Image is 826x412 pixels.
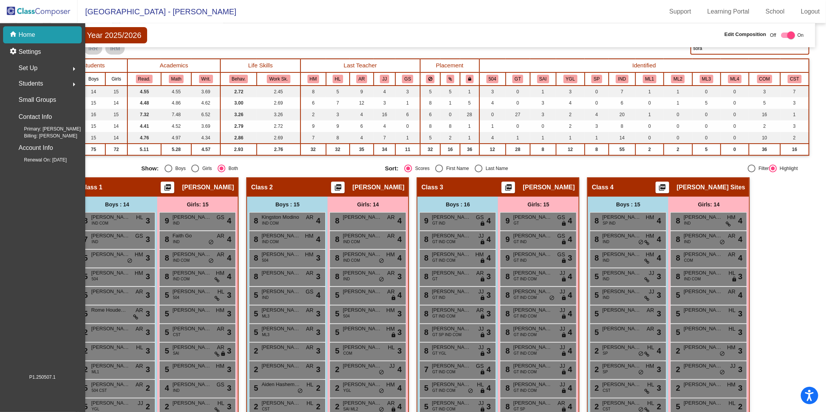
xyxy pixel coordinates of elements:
[460,144,479,155] td: 36
[585,120,609,132] td: 3
[307,75,319,83] button: HM
[19,94,56,105] p: Small Groups
[161,97,192,109] td: 4.86
[301,59,420,72] th: Last Teacher
[476,213,484,221] span: GS
[635,144,664,155] td: 2
[530,109,556,120] td: 3
[677,184,745,191] span: [PERSON_NAME] Sites
[172,213,211,221] span: [PERSON_NAME]
[609,132,635,144] td: 14
[692,72,721,86] th: Level 3 multi language learner
[749,144,780,155] td: 36
[506,144,530,155] td: 28
[780,120,809,132] td: 3
[333,75,343,83] button: HL
[749,72,780,86] th: Combo prospect
[127,132,161,144] td: 4.76
[725,31,766,38] span: Edit Composition
[251,184,273,191] span: Class 2
[780,72,809,86] th: CAST-- Collaborative Academic Success Team
[664,109,692,120] td: 0
[191,132,220,144] td: 4.34
[105,86,127,97] td: 15
[395,109,420,120] td: 6
[479,109,506,120] td: 0
[658,184,667,194] mat-icon: picture_as_pdf
[749,109,780,120] td: 16
[316,215,320,227] span: 4
[738,215,742,227] span: 4
[301,144,326,155] td: 32
[105,97,127,109] td: 14
[395,72,420,86] th: Gretchen Sites
[257,132,301,144] td: 2.69
[701,5,756,18] a: Learning Portal
[395,144,420,155] td: 11
[788,75,802,83] button: CST
[556,72,585,86] th: Young for grade level
[127,120,161,132] td: 4.41
[479,72,506,86] th: 504 Plan
[523,184,575,191] span: [PERSON_NAME]
[635,132,664,144] td: 0
[350,109,374,120] td: 4
[635,97,664,109] td: 0
[326,109,350,120] td: 3
[664,72,692,86] th: Level 2 Multilanguage learner
[609,97,635,109] td: 6
[420,120,440,132] td: 8
[692,97,721,109] td: 5
[191,109,220,120] td: 6.52
[387,213,395,221] span: AR
[585,132,609,144] td: 1
[530,86,556,97] td: 1
[350,132,374,144] td: 4
[721,109,749,120] td: 0
[19,47,41,57] p: Settings
[460,97,479,109] td: 5
[161,144,192,155] td: 5.28
[479,120,506,132] td: 1
[19,142,53,153] p: Account Info
[592,184,613,191] span: Class 4
[479,144,506,155] td: 12
[161,182,174,193] button: Print Students Details
[19,30,35,39] p: Home
[440,132,460,144] td: 2
[440,144,460,155] td: 16
[380,75,389,83] button: JJ
[91,213,130,221] span: [PERSON_NAME]
[683,213,722,221] span: [PERSON_NAME]
[82,97,105,109] td: 15
[326,97,350,109] td: 7
[556,97,585,109] td: 4
[440,86,460,97] td: 5
[585,109,609,120] td: 4
[671,75,685,83] button: ML2
[585,97,609,109] td: 0
[350,120,374,132] td: 6
[227,215,231,227] span: 4
[216,213,224,221] span: GS
[220,86,257,97] td: 2.72
[656,182,669,193] button: Print Students Details
[756,165,769,172] div: Filter
[82,120,105,132] td: 15
[692,109,721,120] td: 0
[163,216,169,225] span: 9
[498,197,579,212] div: Girls: 15
[486,215,491,227] span: 4
[692,86,721,97] td: 0
[692,120,721,132] td: 0
[82,144,105,155] td: 75
[506,109,530,120] td: 27
[331,182,345,193] button: Print Students Details
[568,215,572,227] span: 4
[374,72,395,86] th: Julie Jacobs
[780,97,809,109] td: 3
[479,86,506,97] td: 3
[81,184,102,191] span: Class 1
[646,213,654,221] span: HM
[556,120,585,132] td: 2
